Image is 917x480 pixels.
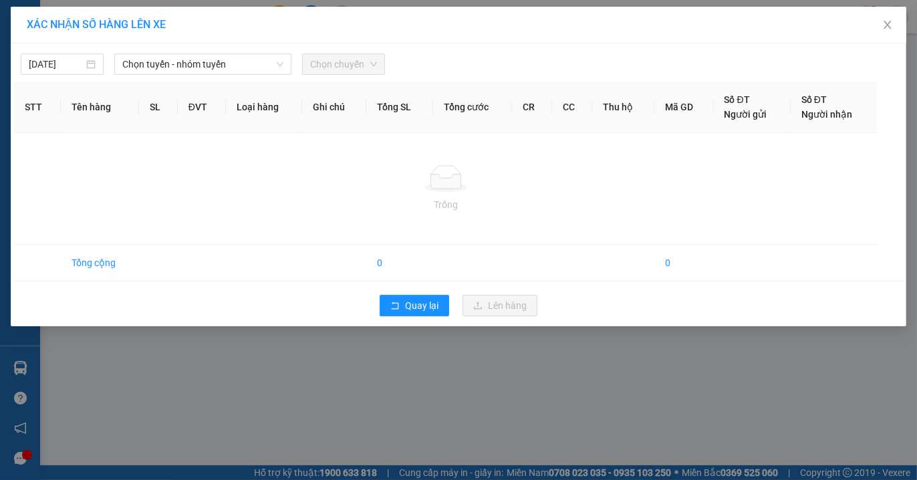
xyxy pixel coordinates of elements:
span: Quay lại [405,298,438,313]
span: Hotline: 19001152 [106,59,164,68]
th: Mã GD [654,82,714,133]
button: rollbackQuay lại [380,295,449,316]
td: Tổng cộng [61,245,140,281]
span: [PERSON_NAME]: [4,86,140,94]
span: down [276,60,284,68]
th: CC [552,82,592,133]
td: 0 [366,245,433,281]
td: 0 [654,245,714,281]
button: uploadLên hàng [463,295,537,316]
th: ĐVT [178,82,226,133]
div: Trống [25,197,866,212]
th: SL [139,82,178,133]
span: Bến xe [GEOGRAPHIC_DATA] [106,21,180,38]
th: Tổng cước [433,82,513,133]
span: Người nhận [801,109,852,120]
th: Loại hàng [226,82,302,133]
img: logo [5,8,64,67]
span: 01 Võ Văn Truyện, KP.1, Phường 2 [106,40,184,57]
th: STT [14,82,61,133]
span: Số ĐT [801,94,827,105]
span: Người gửi [725,109,767,120]
span: XÁC NHẬN SỐ HÀNG LÊN XE [27,18,166,31]
span: In ngày: [4,97,82,105]
th: CR [512,82,552,133]
span: ----------------------------------------- [36,72,164,83]
th: Tên hàng [61,82,140,133]
span: close [882,19,893,30]
span: 11:16:07 [DATE] [29,97,82,105]
span: Chọn tuyến - nhóm tuyến [122,54,283,74]
th: Tổng SL [366,82,433,133]
span: VPGT1509250001 [67,85,140,95]
span: rollback [390,301,400,312]
strong: ĐỒNG PHƯỚC [106,7,183,19]
th: Thu hộ [592,82,654,133]
span: Chọn chuyến [310,54,377,74]
span: Số ĐT [725,94,750,105]
input: 15/09/2025 [29,57,84,72]
th: Ghi chú [302,82,366,133]
button: Close [869,7,906,44]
